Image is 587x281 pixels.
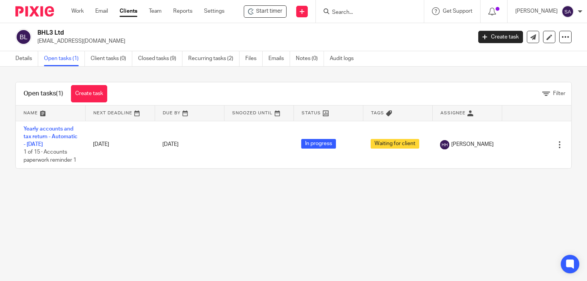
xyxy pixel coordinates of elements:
[162,142,179,147] span: [DATE]
[443,8,472,14] span: Get Support
[15,6,54,17] img: Pixie
[173,7,192,15] a: Reports
[56,90,63,97] span: (1)
[256,7,282,15] span: Start timer
[15,51,38,66] a: Details
[245,51,263,66] a: Files
[451,140,494,148] span: [PERSON_NAME]
[330,51,359,66] a: Audit logs
[37,37,467,45] p: [EMAIL_ADDRESS][DOMAIN_NAME]
[296,51,324,66] a: Notes (0)
[562,5,574,18] img: svg%3E
[24,90,63,98] h1: Open tasks
[91,51,132,66] a: Client tasks (0)
[301,139,336,149] span: In progress
[188,51,240,66] a: Recurring tasks (2)
[371,139,419,149] span: Waiting for client
[440,140,449,149] img: svg%3E
[44,51,85,66] a: Open tasks (1)
[232,111,273,115] span: Snoozed Until
[149,7,162,15] a: Team
[515,7,558,15] p: [PERSON_NAME]
[371,111,384,115] span: Tags
[331,9,401,16] input: Search
[71,85,107,102] a: Create task
[138,51,182,66] a: Closed tasks (9)
[24,150,76,163] span: 1 of 15 · Accounts paperwork reminder 1
[71,7,84,15] a: Work
[15,29,32,45] img: svg%3E
[85,121,155,168] td: [DATE]
[553,91,565,96] span: Filter
[268,51,290,66] a: Emails
[478,31,523,43] a: Create task
[37,29,381,37] h2: BHL3 Ltd
[95,7,108,15] a: Email
[302,111,321,115] span: Status
[120,7,137,15] a: Clients
[204,7,224,15] a: Settings
[24,126,78,147] a: Yearly accounts and tax return - Automatic - [DATE]
[244,5,287,18] div: BHL3 Ltd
